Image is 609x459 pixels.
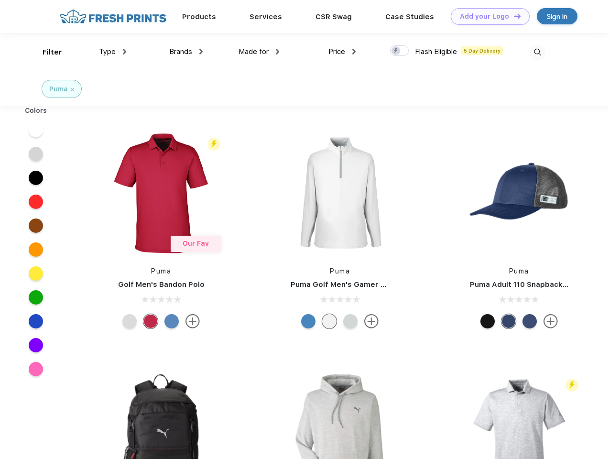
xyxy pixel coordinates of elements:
[315,12,352,21] a: CSR Swag
[239,47,269,56] span: Made for
[71,88,74,91] img: filter_cancel.svg
[456,130,583,257] img: func=resize&h=266
[330,267,350,275] a: Puma
[185,314,200,328] img: more.svg
[291,280,442,289] a: Puma Golf Men's Gamer Golf Quarter-Zip
[123,49,126,55] img: dropdown.png
[49,84,68,94] div: Puma
[328,47,345,56] span: Price
[415,47,457,56] span: Flash Eligible
[143,314,158,328] div: Ski Patrol
[207,138,220,151] img: flash_active_toggle.svg
[151,267,171,275] a: Puma
[183,240,209,247] span: Our Fav
[182,12,216,21] a: Products
[199,49,203,55] img: dropdown.png
[461,46,503,55] span: 5 Day Delivery
[501,314,516,328] div: Peacoat with Qut Shd
[544,314,558,328] img: more.svg
[509,267,529,275] a: Puma
[530,44,545,60] img: desktop_search.svg
[18,106,54,116] div: Colors
[301,314,315,328] div: Bright Cobalt
[364,314,379,328] img: more.svg
[118,280,205,289] a: Golf Men's Bandon Polo
[164,314,179,328] div: Lake Blue
[522,314,537,328] div: Peacoat Qut Shd
[98,130,225,257] img: func=resize&h=266
[276,130,403,257] img: func=resize&h=266
[57,8,169,25] img: fo%20logo%202.webp
[480,314,495,328] div: Pma Blk with Pma Blk
[250,12,282,21] a: Services
[322,314,337,328] div: Bright White
[537,8,577,24] a: Sign in
[43,47,62,58] div: Filter
[99,47,116,56] span: Type
[343,314,358,328] div: High Rise
[352,49,356,55] img: dropdown.png
[514,13,521,19] img: DT
[169,47,192,56] span: Brands
[460,12,509,21] div: Add your Logo
[565,379,578,392] img: flash_active_toggle.svg
[122,314,137,328] div: High Rise
[547,11,567,22] div: Sign in
[276,49,279,55] img: dropdown.png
